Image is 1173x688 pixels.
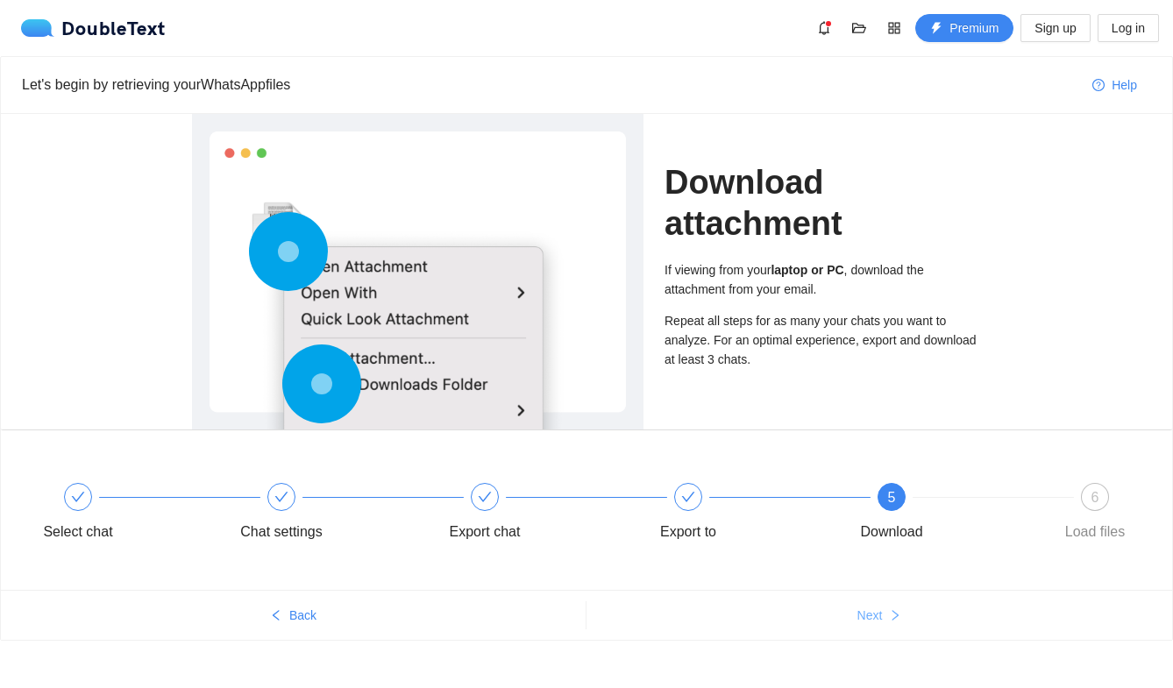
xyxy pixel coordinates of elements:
span: bell [811,21,837,35]
span: check [478,490,492,504]
span: check [681,490,695,504]
span: 6 [1091,490,1099,505]
div: Chat settings [240,518,322,546]
h1: Download attachment [665,162,981,244]
div: Select chat [43,518,112,546]
button: question-circleHelp [1078,71,1151,99]
div: 5Download [841,483,1044,546]
div: Export chat [450,518,521,546]
div: Repeat all steps for as many your chats you want to analyze. For an optimal experience, export an... [665,311,981,369]
div: Export to [637,483,841,546]
button: Log in [1098,14,1159,42]
span: Sign up [1034,18,1076,38]
span: thunderbolt [930,22,942,36]
span: Log in [1112,18,1145,38]
button: appstore [880,14,908,42]
a: logoDoubleText [21,19,166,37]
div: DoubleText [21,19,166,37]
span: left [270,609,282,623]
div: 6Load files [1044,483,1146,546]
div: Chat settings [231,483,434,546]
button: Nextright [586,601,1172,629]
span: Back [289,606,316,625]
img: logo [21,19,61,37]
div: If viewing from your , download the attachment from your email. [665,260,981,299]
div: Let's begin by retrieving your WhatsApp files [22,74,1078,96]
span: check [274,490,288,504]
div: Download [860,518,922,546]
span: right [889,609,901,623]
div: Export to [660,518,716,546]
div: Export chat [434,483,637,546]
button: leftBack [1,601,586,629]
button: bell [810,14,838,42]
button: Sign up [1020,14,1090,42]
span: folder-open [846,21,872,35]
span: 5 [888,490,896,505]
span: Premium [949,18,999,38]
span: appstore [881,21,907,35]
button: folder-open [845,14,873,42]
span: Help [1112,75,1137,95]
b: laptop or PC [771,263,843,277]
div: Load files [1065,518,1126,546]
span: question-circle [1092,79,1105,93]
button: thunderboltPremium [915,14,1013,42]
div: Select chat [27,483,231,546]
span: Next [857,606,883,625]
span: check [71,490,85,504]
